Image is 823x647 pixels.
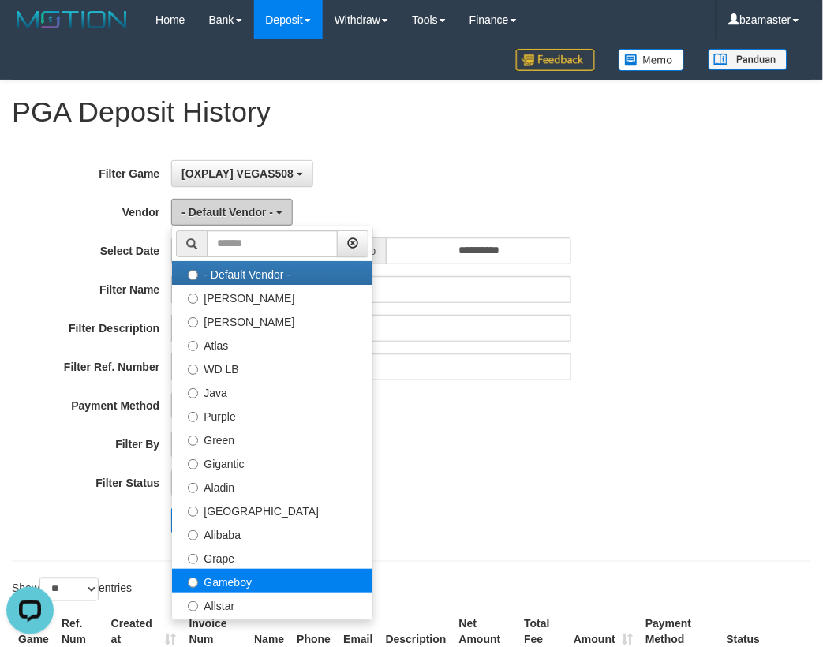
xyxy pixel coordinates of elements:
[172,261,372,285] label: - Default Vendor -
[172,474,372,498] label: Aladin
[188,601,198,611] input: Allstar
[181,206,273,219] span: - Default Vendor -
[188,459,198,469] input: Gigantic
[172,285,372,309] label: [PERSON_NAME]
[188,483,198,493] input: Aladin
[172,593,372,616] label: Allstar
[12,578,132,601] label: Show entries
[12,8,132,32] img: MOTION_logo.png
[188,365,198,375] input: WD LB
[188,270,198,280] input: - Default Vendor -
[39,578,99,601] select: Showentries
[188,341,198,351] input: Atlas
[172,332,372,356] label: Atlas
[172,380,372,403] label: Java
[188,554,198,564] input: Grape
[516,49,595,71] img: Feedback.jpg
[188,507,198,517] input: [GEOGRAPHIC_DATA]
[6,6,54,54] button: Open LiveChat chat widget
[181,167,294,180] span: [OXPLAY] VEGAS508
[172,545,372,569] label: Grape
[172,427,372,451] label: Green
[171,160,313,187] button: [OXPLAY] VEGAS508
[188,412,198,422] input: Purple
[172,309,372,332] label: [PERSON_NAME]
[619,49,685,71] img: Button%20Memo.svg
[188,294,198,304] input: [PERSON_NAME]
[172,616,372,640] label: Xtr
[172,403,372,427] label: Purple
[188,436,198,446] input: Green
[12,96,811,128] h1: PGA Deposit History
[188,388,198,398] input: Java
[172,569,372,593] label: Gameboy
[172,451,372,474] label: Gigantic
[171,199,293,226] button: - Default Vendor -
[709,49,787,70] img: panduan.png
[188,530,198,540] input: Alibaba
[172,522,372,545] label: Alibaba
[172,498,372,522] label: [GEOGRAPHIC_DATA]
[188,578,198,588] input: Gameboy
[188,317,198,327] input: [PERSON_NAME]
[172,356,372,380] label: WD LB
